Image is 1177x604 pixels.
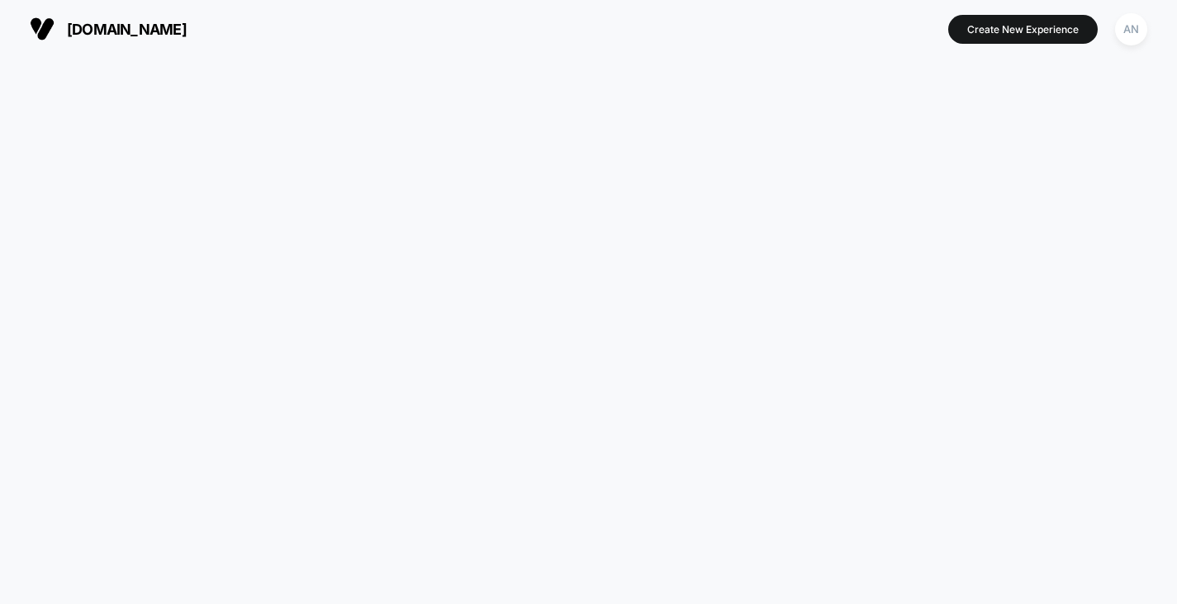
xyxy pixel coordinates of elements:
[1110,12,1152,46] button: AN
[25,16,192,42] button: [DOMAIN_NAME]
[67,21,187,38] span: [DOMAIN_NAME]
[948,15,1098,44] button: Create New Experience
[30,17,55,41] img: Visually logo
[1115,13,1147,45] div: AN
